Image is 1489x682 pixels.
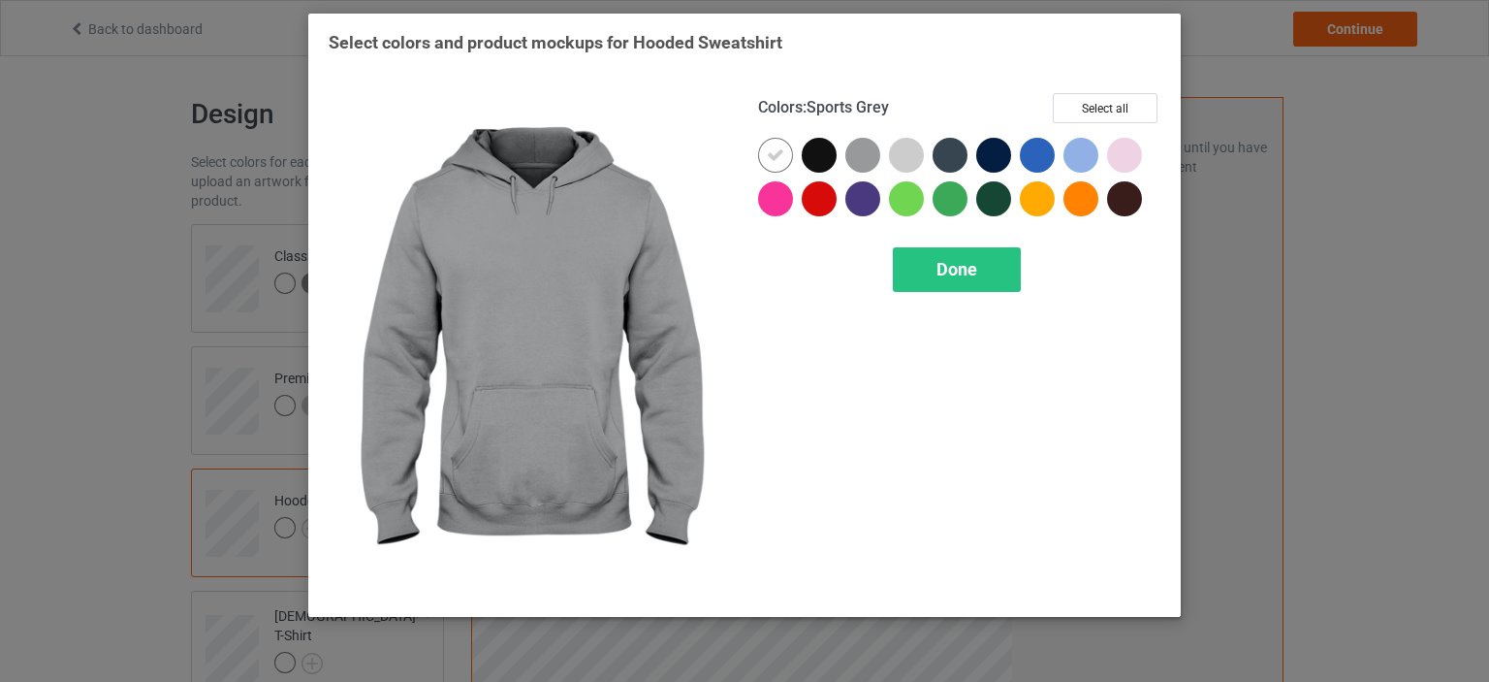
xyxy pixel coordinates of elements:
[1053,93,1157,123] button: Select all
[758,98,803,116] span: Colors
[807,98,889,116] span: Sports Grey
[329,93,731,597] img: regular.jpg
[936,259,977,279] span: Done
[758,98,889,118] h4: :
[329,32,782,52] span: Select colors and product mockups for Hooded Sweatshirt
